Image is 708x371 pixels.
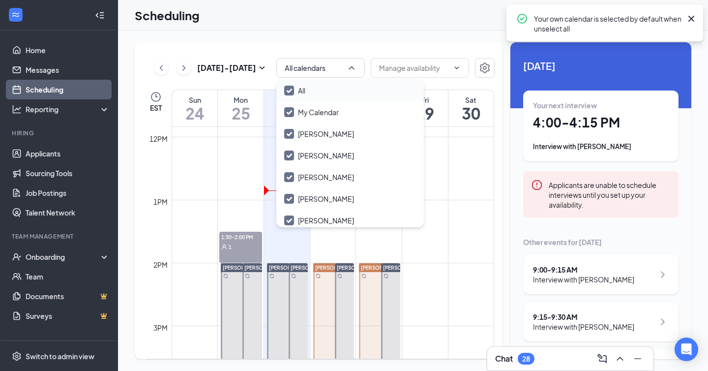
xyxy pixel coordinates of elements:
h1: 4:00 - 4:15 PM [533,114,669,131]
a: SurveysCrown [26,306,110,326]
svg: WorkstreamLogo [11,10,21,20]
a: August 24, 2025 [172,90,217,126]
svg: User [221,244,227,250]
span: 1 [229,244,232,250]
a: Talent Network [26,203,110,222]
div: Sat [448,95,494,105]
h1: 30 [448,105,494,122]
h1: 25 [218,105,264,122]
div: 2pm [151,259,170,270]
a: August 25, 2025 [218,90,264,126]
div: Applicants are unable to schedule interviews until you set up your availability. [549,179,671,210]
svg: ChevronRight [657,316,669,328]
div: Tue [264,95,310,105]
button: ChevronRight [177,61,191,75]
div: Sun [172,95,217,105]
div: Interview with [PERSON_NAME] [533,322,634,332]
svg: Sync [269,274,274,278]
svg: Sync [316,274,321,278]
a: Applicants [26,144,110,163]
svg: Sync [337,274,342,278]
svg: Clock [150,91,162,103]
span: [DATE] [523,58,678,73]
h1: 26 [264,105,310,122]
svg: Sync [223,274,228,278]
svg: ChevronRight [179,62,189,74]
input: Manage availability [379,62,449,73]
div: Hiring [12,129,108,137]
span: [PERSON_NAME] [315,265,356,271]
svg: UserCheck [12,252,22,262]
span: [PERSON_NAME] [244,265,286,271]
a: August 30, 2025 [448,90,494,126]
svg: ChevronUp [614,353,626,365]
div: 12pm [147,133,170,144]
svg: ChevronUp [347,63,356,73]
div: Interview with [PERSON_NAME] [533,275,634,284]
div: Open Intercom Messenger [675,338,698,361]
div: Interview with [PERSON_NAME] [533,142,669,152]
button: ChevronLeft [154,61,169,75]
a: August 26, 2025 [264,90,310,126]
a: Sourcing Tools [26,163,110,183]
svg: Sync [291,274,296,278]
button: All calendarsChevronUp [276,58,365,78]
div: Your own calendar is selected by default when unselect all [534,13,681,33]
svg: ChevronDown [453,64,461,72]
div: 1pm [151,196,170,207]
div: 9:00 - 9:15 AM [533,265,634,275]
svg: SmallChevronDown [256,62,268,74]
span: [PERSON_NAME] [383,265,424,271]
svg: ComposeMessage [596,353,608,365]
span: [PERSON_NAME] [361,265,402,271]
svg: Cross [685,13,697,25]
a: Scheduling [26,80,110,99]
svg: ChevronLeft [156,62,166,74]
div: 3pm [151,322,170,333]
div: Reporting [26,104,110,114]
h1: 24 [172,105,217,122]
a: Home [26,40,110,60]
svg: Sync [361,274,366,278]
div: 28 [522,355,530,363]
span: [PERSON_NAME] [223,265,264,271]
svg: Collapse [95,10,105,20]
svg: Sync [245,274,250,278]
svg: Settings [12,351,22,361]
button: ComposeMessage [594,351,610,367]
div: 9:15 - 9:30 AM [533,312,634,322]
div: Mon [218,95,264,105]
a: Team [26,267,110,286]
h3: Chat [495,353,513,364]
svg: CheckmarkCircle [516,13,528,25]
svg: Error [531,179,543,191]
a: Job Postings [26,183,110,203]
a: DocumentsCrown [26,286,110,306]
span: EST [150,103,162,113]
h1: Scheduling [135,7,200,24]
svg: ChevronRight [657,269,669,280]
div: Fri [402,95,448,105]
div: Onboarding [26,252,101,262]
div: Team Management [12,232,108,241]
h1: 29 [402,105,448,122]
div: Your next interview [533,100,669,110]
span: [PERSON_NAME] [269,265,310,271]
span: 1:30-2:00 PM [219,232,262,242]
button: Settings [475,58,495,78]
h3: [DATE] - [DATE] [197,62,256,73]
svg: Minimize [632,353,644,365]
div: Other events for [DATE] [523,237,678,247]
button: ChevronUp [612,351,628,367]
a: August 29, 2025 [402,90,448,126]
span: [PERSON_NAME] [337,265,378,271]
svg: Settings [479,62,491,74]
span: [PERSON_NAME] [291,265,332,271]
a: Messages [26,60,110,80]
svg: Sync [383,274,388,278]
svg: Analysis [12,104,22,114]
div: Switch to admin view [26,351,94,361]
button: Minimize [630,351,646,367]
